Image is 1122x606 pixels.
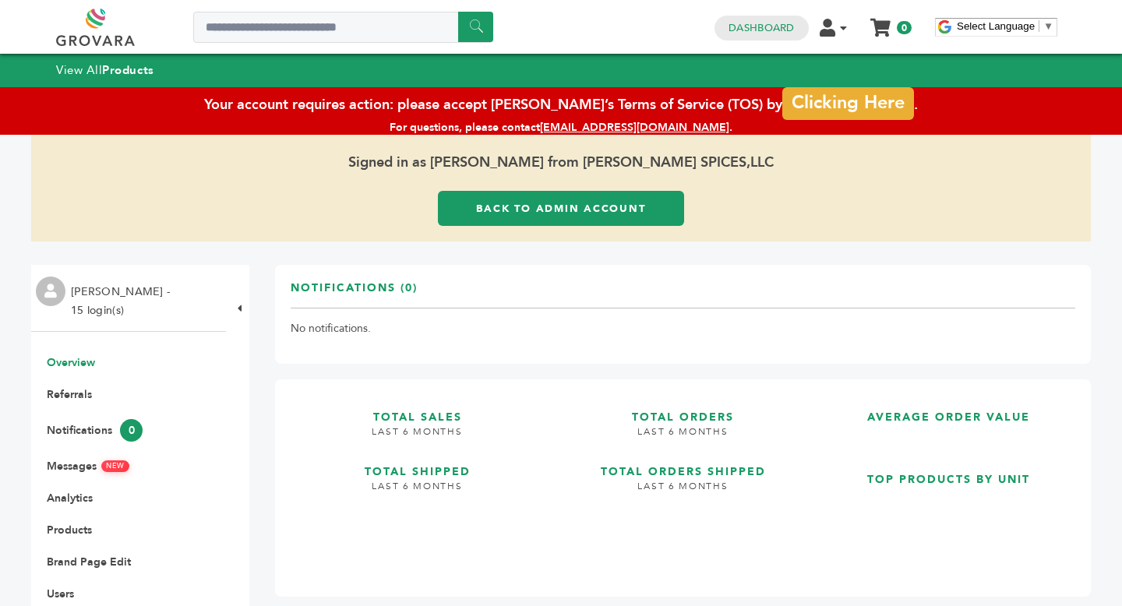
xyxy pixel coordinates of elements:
h3: AVERAGE ORDER VALUE [822,395,1075,425]
a: Users [47,587,74,601]
span: ▼ [1043,20,1053,32]
h3: TOP PRODUCTS BY UNIT [822,457,1075,488]
a: AVERAGE ORDER VALUE [822,395,1075,445]
span: NEW [101,460,129,472]
td: No notifications. [291,308,1075,349]
a: MessagesNEW [47,459,129,474]
h3: TOTAL ORDERS [556,395,810,425]
span: Select Language [957,20,1035,32]
a: Brand Page Edit [47,555,131,569]
span: 0 [897,21,912,34]
a: Products [47,523,92,537]
h4: LAST 6 MONTHS [291,425,544,450]
a: My Cart [872,14,890,30]
li: [PERSON_NAME] - 15 login(s) [71,283,174,320]
a: Back to Admin Account [438,191,684,226]
a: [EMAIL_ADDRESS][DOMAIN_NAME] [540,120,729,135]
a: Dashboard [729,21,794,35]
a: TOTAL ORDERS LAST 6 MONTHS TOTAL ORDERS SHIPPED LAST 6 MONTHS [556,395,810,569]
h3: TOTAL SALES [291,395,544,425]
a: Notifications0 [47,423,143,438]
a: Referrals [47,387,92,402]
a: Overview [47,355,95,370]
h3: TOTAL ORDERS SHIPPED [556,449,810,480]
h3: TOTAL SHIPPED [291,449,544,480]
span: ​ [1039,20,1039,32]
a: Analytics [47,491,93,506]
a: View AllProducts [56,62,154,78]
h4: LAST 6 MONTHS [556,425,810,450]
a: TOP PRODUCTS BY UNIT [822,457,1075,569]
a: Clicking Here [782,87,913,120]
h4: LAST 6 MONTHS [556,480,810,505]
span: Signed in as [PERSON_NAME] from [PERSON_NAME] SPICES,LLC [31,135,1091,191]
h4: LAST 6 MONTHS [291,480,544,505]
a: Select Language​ [957,20,1053,32]
input: Search a product or brand... [193,12,493,43]
span: 0 [120,419,143,442]
strong: Products [102,62,153,78]
img: profile.png [36,277,65,306]
h3: Notifications (0) [291,280,418,308]
a: TOTAL SALES LAST 6 MONTHS TOTAL SHIPPED LAST 6 MONTHS [291,395,544,569]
